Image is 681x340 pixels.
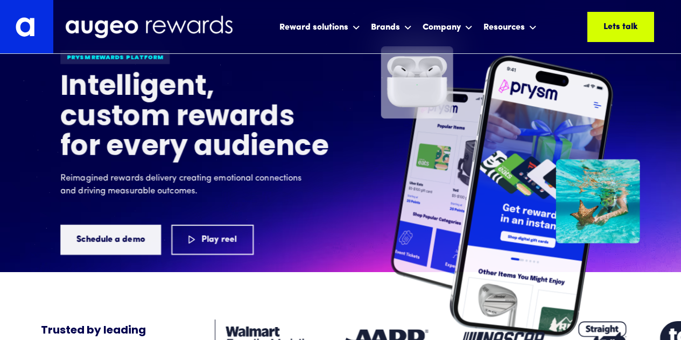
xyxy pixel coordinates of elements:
div: Resources [483,21,525,34]
div: Reward solutions [279,21,348,34]
a: Play reel [171,224,254,254]
p: Reimagined rewards delivery creating emotional connections and driving measurable outcomes. [60,171,308,197]
div: Prysm Rewards platform [60,50,170,64]
div: Brands [368,12,415,41]
div: Company [420,12,475,41]
div: Reward solutions [277,12,363,41]
a: Lets talk [587,12,654,42]
div: Company [423,21,461,34]
div: Resources [481,12,539,41]
h1: Intelligent, custom rewards for every audience [60,72,329,163]
a: Schedule a demo [60,224,161,254]
div: Brands [371,21,400,34]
